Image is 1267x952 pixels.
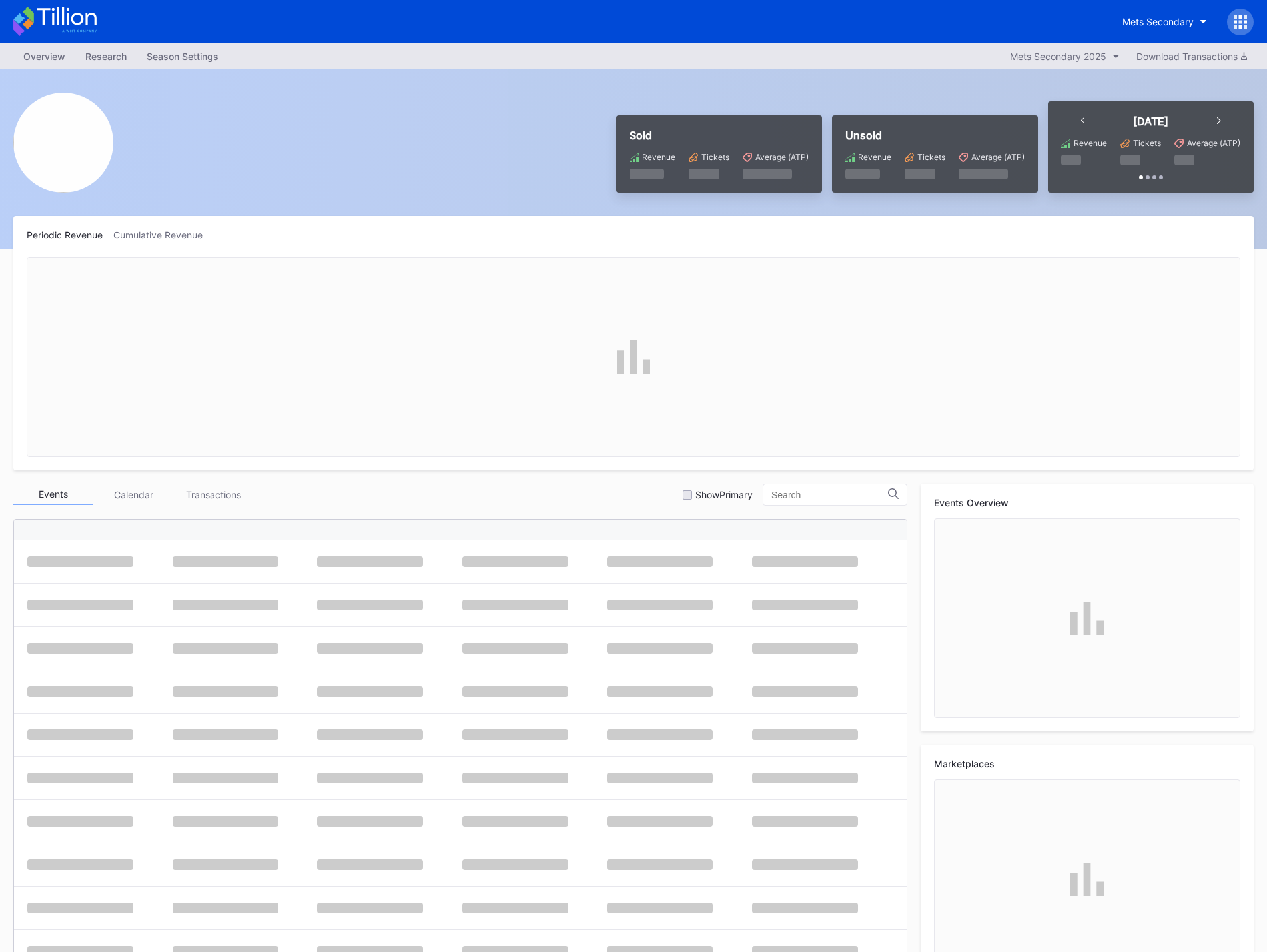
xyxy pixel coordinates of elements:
[771,490,888,500] input: Search
[173,484,253,505] div: Transactions
[1010,51,1106,62] div: Mets Secondary 2025
[858,152,891,162] div: Revenue
[1003,47,1126,65] button: Mets Secondary 2025
[13,484,93,505] div: Events
[1136,51,1247,62] div: Download Transactions
[934,497,1240,508] div: Events Overview
[1133,138,1161,148] div: Tickets
[755,152,809,162] div: Average (ATP)
[1074,138,1107,148] div: Revenue
[630,129,809,142] div: Sold
[13,47,75,66] a: Overview
[1133,115,1168,128] div: [DATE]
[1187,138,1240,148] div: Average (ATP)
[971,152,1025,162] div: Average (ATP)
[113,229,213,240] div: Cumulative Revenue
[75,47,137,66] a: Research
[642,152,675,162] div: Revenue
[917,152,945,162] div: Tickets
[1130,47,1254,65] button: Download Transactions
[27,229,113,240] div: Periodic Revenue
[695,489,753,500] div: Show Primary
[845,129,1025,142] div: Unsold
[93,484,173,505] div: Calendar
[1122,16,1194,27] div: Mets Secondary
[934,758,1240,769] div: Marketplaces
[701,152,729,162] div: Tickets
[137,47,228,66] a: Season Settings
[1112,9,1217,34] button: Mets Secondary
